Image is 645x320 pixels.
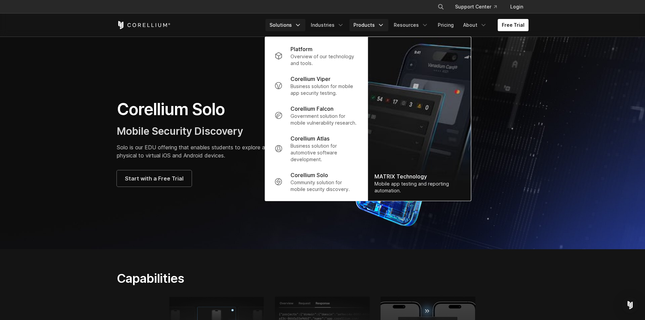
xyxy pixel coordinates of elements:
a: MATRIX Technology Mobile app testing and reporting automation. [368,37,471,201]
p: Corellium Solo [291,171,328,179]
a: Platform Overview of our technology and tools. [269,41,363,71]
p: Government solution for mobile vulnerability research. [291,113,358,126]
a: Corellium Home [117,21,171,29]
a: Start with a Free Trial [117,170,192,187]
p: Corellium Viper [291,75,330,83]
h2: Capabilities [117,271,387,286]
span: Start with a Free Trial [125,174,184,183]
div: MATRIX Technology [374,172,464,180]
a: Products [349,19,388,31]
a: Corellium Falcon Government solution for mobile vulnerability research. [269,101,363,130]
p: Platform [291,45,313,53]
a: Support Center [450,1,502,13]
a: Pricing [434,19,458,31]
a: Free Trial [498,19,529,31]
a: Solutions [265,19,305,31]
p: Solo is our EDU offering that enables students to explore and shift work from physical to virtual... [117,143,316,159]
div: Navigation Menu [265,19,529,31]
p: Corellium Falcon [291,105,334,113]
a: Resources [390,19,432,31]
button: Search [435,1,447,13]
p: Community solution for mobile security discovery. [291,179,358,193]
a: Corellium Viper Business solution for mobile app security testing. [269,71,363,101]
a: Login [505,1,529,13]
img: Matrix_WebNav_1x [368,37,471,201]
p: Corellium Atlas [291,134,329,143]
a: About [459,19,491,31]
div: Navigation Menu [429,1,529,13]
h1: Corellium Solo [117,99,316,120]
a: Industries [307,19,348,31]
div: Open Intercom Messenger [622,297,638,313]
span: Mobile Security Discovery [117,125,243,137]
p: Business solution for mobile app security testing. [291,83,358,97]
div: Mobile app testing and reporting automation. [374,180,464,194]
p: Overview of our technology and tools. [291,53,358,67]
a: Corellium Atlas Business solution for automotive software development. [269,130,363,167]
a: Corellium Solo Community solution for mobile security discovery. [269,167,363,197]
p: Business solution for automotive software development. [291,143,358,163]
